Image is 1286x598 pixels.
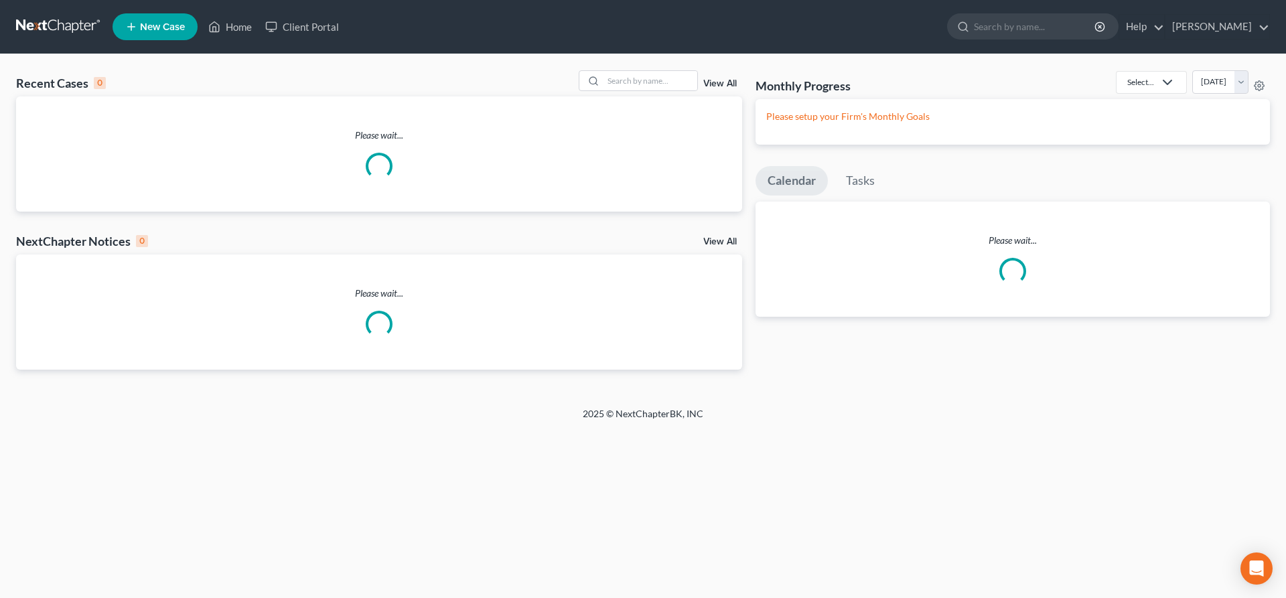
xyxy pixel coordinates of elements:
[834,166,887,196] a: Tasks
[1240,552,1273,585] div: Open Intercom Messenger
[756,166,828,196] a: Calendar
[140,22,185,32] span: New Case
[136,235,148,247] div: 0
[756,234,1270,247] p: Please wait...
[202,15,259,39] a: Home
[16,233,148,249] div: NextChapter Notices
[261,407,1025,431] div: 2025 © NextChapterBK, INC
[16,287,742,300] p: Please wait...
[16,75,106,91] div: Recent Cases
[259,15,346,39] a: Client Portal
[703,79,737,88] a: View All
[16,129,742,142] p: Please wait...
[1127,76,1154,88] div: Select...
[603,71,697,90] input: Search by name...
[974,14,1096,39] input: Search by name...
[94,77,106,89] div: 0
[756,78,851,94] h3: Monthly Progress
[1165,15,1269,39] a: [PERSON_NAME]
[766,110,1259,123] p: Please setup your Firm's Monthly Goals
[703,237,737,246] a: View All
[1119,15,1164,39] a: Help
